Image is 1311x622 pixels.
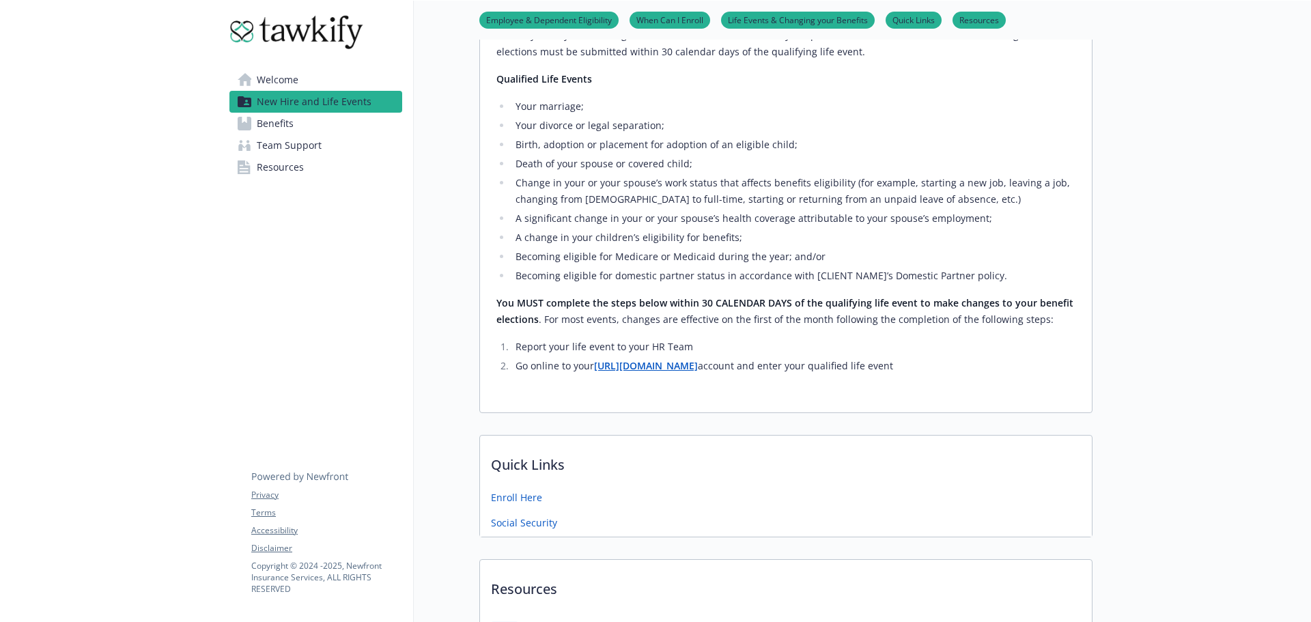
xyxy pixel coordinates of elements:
[229,91,402,113] a: New Hire and Life Events
[479,13,619,26] a: Employee & Dependent Eligibility
[229,69,402,91] a: Welcome
[257,135,322,156] span: Team Support
[630,13,710,26] a: When Can I Enroll
[886,13,942,26] a: Quick Links
[511,137,1075,153] li: Birth, adoption or placement for adoption of an eligible child;​
[511,210,1075,227] li: A significant change in your or your spouse’s health coverage attributable to your spouse’s emplo...
[511,117,1075,134] li: Your divorce or legal separation;​
[229,113,402,135] a: Benefits
[257,156,304,178] span: Resources
[511,358,1075,374] li: Go online to your account and enter your qualified life event
[491,515,557,530] a: Social Security
[511,339,1075,355] li: Report your life event to your HR Team
[251,542,401,554] a: Disclaimer
[594,359,698,372] a: [URL][DOMAIN_NAME]
[251,560,401,595] p: Copyright © 2024 - 2025 , Newfront Insurance Services, ALL RIGHTS RESERVED
[480,436,1092,486] p: Quick Links
[496,296,1073,326] strong: You MUST complete the steps below within 30 CALENDAR DAYS of the qualifying life event to make ch...
[251,489,401,501] a: Privacy
[480,560,1092,610] p: Resources
[257,91,371,113] span: New Hire and Life Events
[511,175,1075,208] li: Change in your or your spouse’s work status that affects benefits eligibility (for example, start...
[511,98,1075,115] li: Your marriage;​
[511,229,1075,246] li: A change in your children’s eligibility for benefits;​
[491,490,542,505] a: Enroll Here
[496,72,592,85] strong: Qualified Life Events​
[257,113,294,135] span: Benefits
[251,524,401,537] a: Accessibility
[257,69,298,91] span: Welcome
[496,295,1075,328] p: . For most events, changes are effective on the first of the month following the completion of th...
[511,249,1075,265] li: Becoming eligible for Medicare or Medicaid during the year; and/or​
[251,507,401,519] a: Terms
[511,268,1075,284] li: Becoming eligible for domestic partner status in accordance with [CLIENT NAME]’s Domestic Partner...
[721,13,875,26] a: Life Events & Changing your Benefits
[953,13,1006,26] a: Resources
[229,135,402,156] a: Team Support
[229,156,402,178] a: Resources
[511,156,1075,172] li: Death of your spouse or covered child;​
